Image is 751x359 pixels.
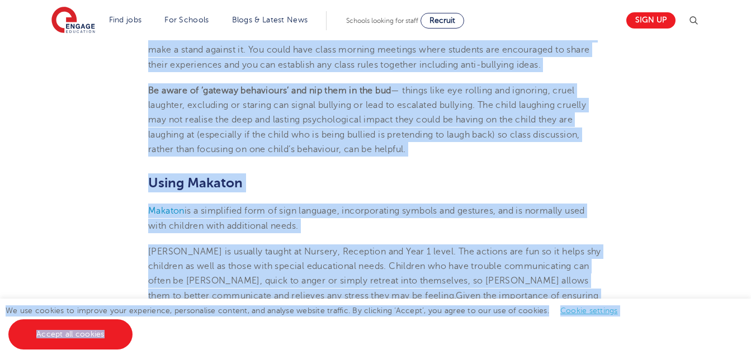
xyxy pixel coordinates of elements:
[6,306,629,338] span: We use cookies to improve your experience, personalise content, and analyse website traffic. By c...
[51,7,95,35] img: Engage Education
[148,30,596,70] span: — in this way, other students will watch out for bullying and make a stand against it. You could ...
[109,16,142,24] a: Find jobs
[148,175,243,191] span: Using Makaton
[164,16,209,24] a: For Schools
[148,206,185,216] a: Makaton
[421,13,464,29] a: Recruit
[626,12,676,29] a: Sign up
[148,86,391,96] b: Be aware of ‘gateway behaviours’ and nip them in the bud
[429,16,455,25] span: Recruit
[232,16,308,24] a: Blogs & Latest News
[8,319,133,349] a: Accept all cookies
[148,247,601,301] span: [PERSON_NAME] is usually taught at Nursery, Reception and Year 1 level. The actions are fun so it...
[148,86,586,154] span: — things like eye rolling and ignoring, cruel laughter, excluding or staring can signal bullying ...
[346,17,418,25] span: Schools looking for staff
[560,306,618,315] a: Cookie settings
[148,206,585,230] span: is a simplified form of sign language, incorporating symbols and gestures, and is normally used w...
